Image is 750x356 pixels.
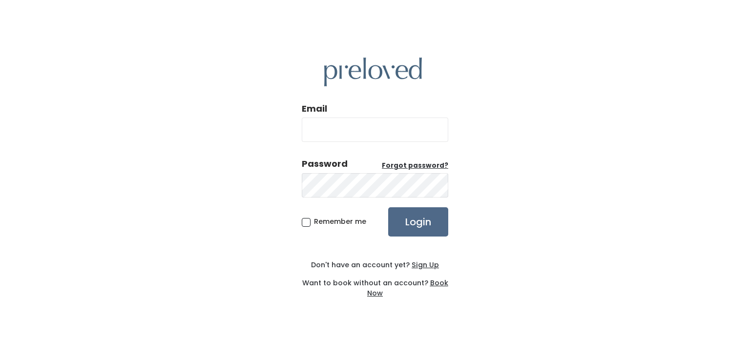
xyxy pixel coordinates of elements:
[410,260,439,270] a: Sign Up
[302,102,327,115] label: Email
[324,58,422,86] img: preloved logo
[302,260,448,270] div: Don't have an account yet?
[382,161,448,171] a: Forgot password?
[302,270,448,298] div: Want to book without an account?
[382,161,448,170] u: Forgot password?
[412,260,439,270] u: Sign Up
[388,207,448,237] input: Login
[367,278,448,298] a: Book Now
[302,158,348,170] div: Password
[314,217,366,226] span: Remember me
